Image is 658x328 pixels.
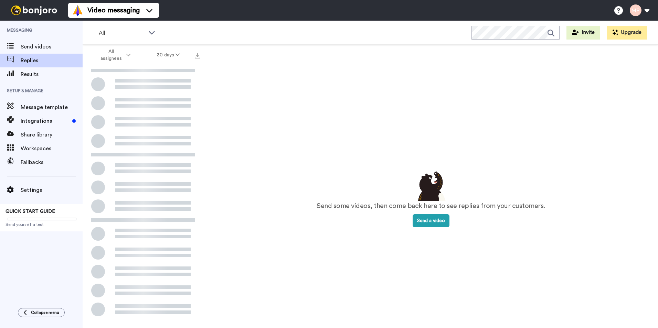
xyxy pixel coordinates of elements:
[144,49,193,61] button: 30 days
[413,214,449,227] button: Send a video
[31,310,59,315] span: Collapse menu
[6,209,55,214] span: QUICK START GUIDE
[414,170,448,201] img: results-emptystates.png
[18,308,65,317] button: Collapse menu
[6,222,77,227] span: Send yourself a test
[21,131,83,139] span: Share library
[413,218,449,223] a: Send a video
[193,50,202,60] button: Export all results that match these filters now.
[21,158,83,166] span: Fallbacks
[99,29,145,37] span: All
[21,117,70,125] span: Integrations
[87,6,140,15] span: Video messaging
[566,26,600,40] button: Invite
[21,70,83,78] span: Results
[8,6,60,15] img: bj-logo-header-white.svg
[21,103,83,111] span: Message template
[97,48,125,62] span: All assignees
[21,186,83,194] span: Settings
[72,5,83,16] img: vm-color.svg
[317,201,545,211] p: Send some videos, then come back here to see replies from your customers.
[21,144,83,153] span: Workspaces
[84,45,144,65] button: All assignees
[21,43,83,51] span: Send videos
[21,56,83,65] span: Replies
[195,53,200,58] img: export.svg
[607,26,647,40] button: Upgrade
